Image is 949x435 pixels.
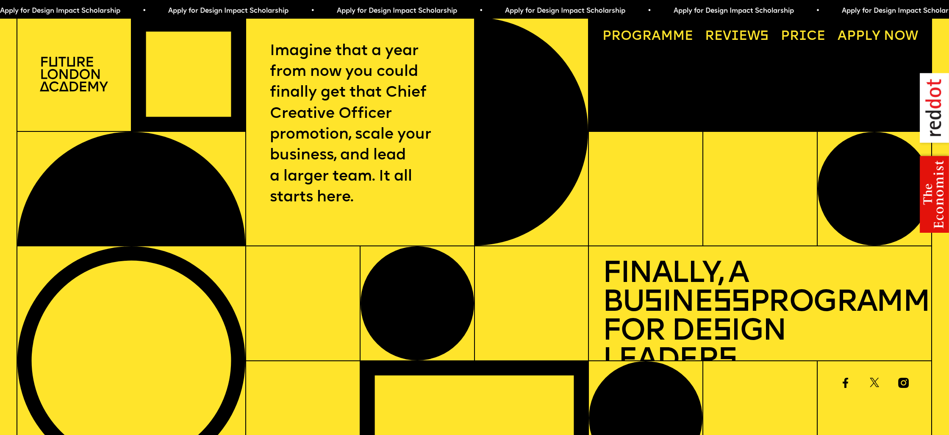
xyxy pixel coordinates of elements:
[270,41,450,208] p: Imagine that a year from now you could finally get that Chief Creative Officer promotion, scale y...
[713,317,731,347] span: s
[838,30,847,43] span: A
[713,288,749,318] span: ss
[311,8,314,14] span: •
[652,30,661,43] span: a
[774,24,832,50] a: Price
[647,8,651,14] span: •
[602,260,918,375] h1: Finally, a Bu ine Programme for De ign Leader
[596,24,699,50] a: Programme
[644,288,662,318] span: s
[699,24,775,50] a: Reviews
[816,8,820,14] span: •
[831,24,924,50] a: Apply now
[479,8,483,14] span: •
[142,8,146,14] span: •
[718,346,736,376] span: s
